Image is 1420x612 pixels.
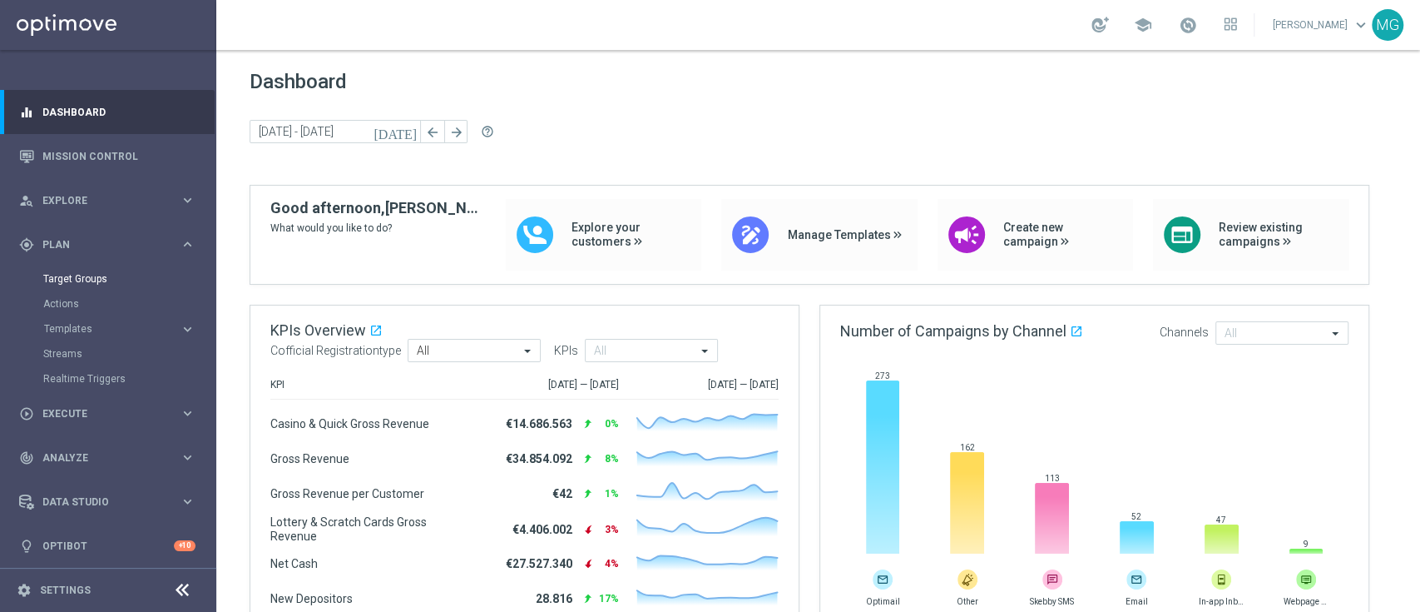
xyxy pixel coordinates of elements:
span: Templates [44,324,163,334]
div: Analyze [19,450,180,465]
div: Templates [44,324,180,334]
div: Explore [19,193,180,208]
div: +10 [174,540,195,551]
span: school [1134,16,1152,34]
div: Templates [43,316,215,341]
i: lightbulb [19,539,34,554]
div: Optibot [19,524,195,568]
span: Plan [42,240,180,250]
div: Plan [19,237,180,252]
a: Settings [40,585,91,595]
div: Mission Control [19,134,195,178]
div: Execute [19,406,180,421]
a: [PERSON_NAME]keyboard_arrow_down [1271,12,1372,37]
i: keyboard_arrow_right [180,192,195,208]
div: MG [1372,9,1403,41]
i: equalizer [19,105,34,120]
a: Mission Control [42,134,195,178]
i: keyboard_arrow_right [180,236,195,252]
button: gps_fixed Plan keyboard_arrow_right [18,238,196,251]
button: lightbulb Optibot +10 [18,540,196,553]
button: person_search Explore keyboard_arrow_right [18,194,196,207]
i: gps_fixed [19,237,34,252]
span: keyboard_arrow_down [1352,16,1370,34]
a: Streams [43,347,173,361]
i: settings [17,583,32,598]
button: equalizer Dashboard [18,106,196,119]
i: keyboard_arrow_right [180,450,195,465]
a: Actions [43,297,173,311]
div: Target Groups [43,266,215,291]
button: play_circle_outline Execute keyboard_arrow_right [18,407,196,420]
i: person_search [19,193,34,208]
button: track_changes Analyze keyboard_arrow_right [18,451,196,465]
span: Analyze [42,453,180,463]
i: keyboard_arrow_right [180,406,195,421]
button: Data Studio keyboard_arrow_right [18,495,196,509]
div: Actions [43,291,215,316]
i: play_circle_outline [19,406,34,421]
i: track_changes [19,450,34,465]
div: Streams [43,341,215,366]
span: Data Studio [42,497,180,507]
span: Explore [42,196,180,206]
a: Optibot [42,524,174,568]
div: Dashboard [19,90,195,134]
div: Realtime Triggers [43,366,215,391]
span: Execute [42,409,180,419]
i: keyboard_arrow_right [180,494,195,510]
button: Templates keyboard_arrow_right [43,322,196,336]
a: Target Groups [43,272,173,286]
div: Data Studio [19,495,180,510]
button: Mission Control [18,150,196,163]
a: Realtime Triggers [43,372,173,386]
a: Dashboard [42,90,195,134]
i: keyboard_arrow_right [180,321,195,337]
